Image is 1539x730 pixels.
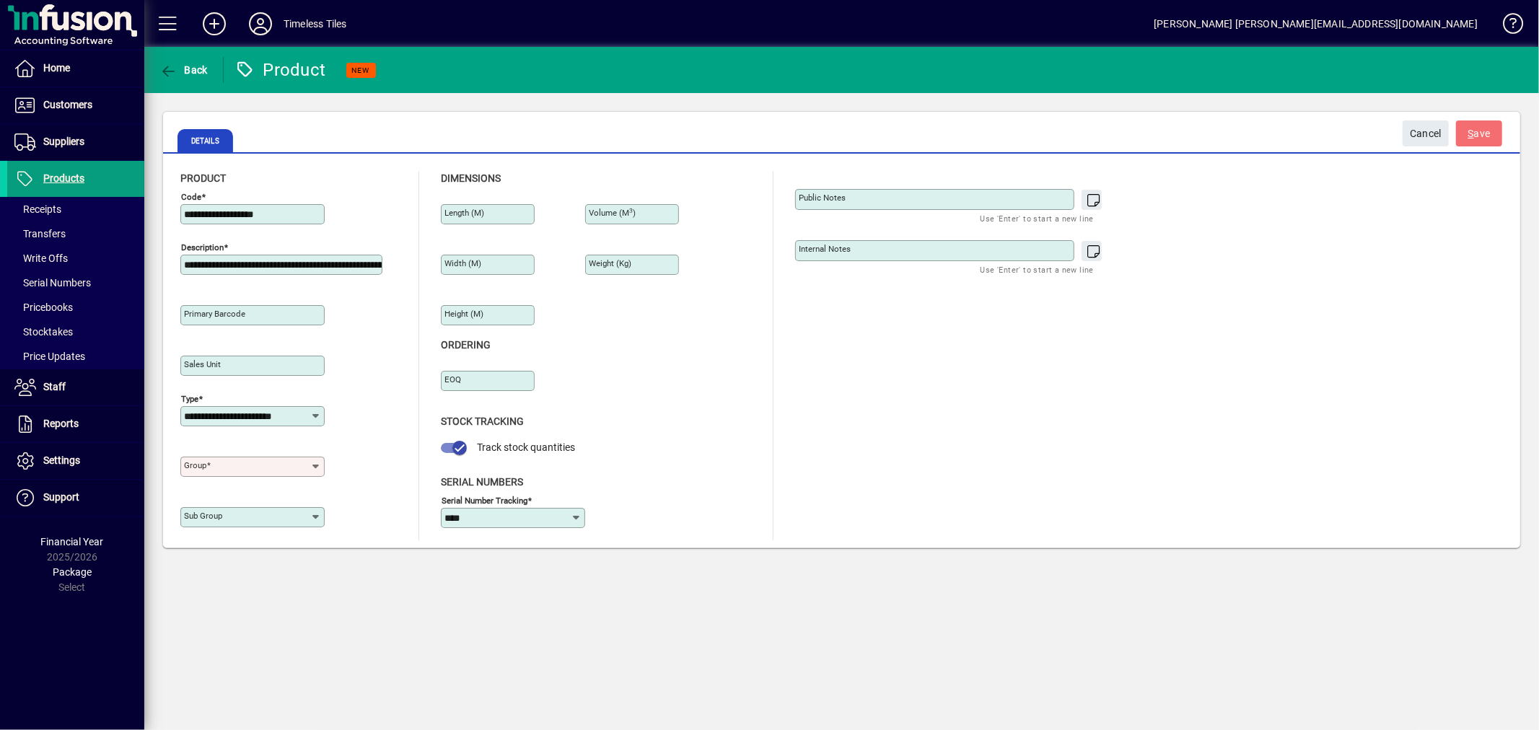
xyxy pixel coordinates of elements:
span: Transfers [14,228,66,239]
span: Home [43,62,70,74]
span: Products [43,172,84,184]
span: Customers [43,99,92,110]
mat-label: Group [184,460,206,470]
mat-label: Type [181,394,198,404]
sup: 3 [629,207,633,214]
mat-label: Height (m) [444,309,483,319]
span: Staff [43,381,66,392]
a: Write Offs [7,246,144,271]
span: Details [177,129,233,152]
span: Serial Numbers [14,277,91,289]
mat-label: Width (m) [444,258,481,268]
span: Reports [43,418,79,429]
span: Write Offs [14,252,68,264]
button: Add [191,11,237,37]
a: Reports [7,406,144,442]
span: Settings [43,454,80,466]
mat-label: Code [181,192,201,202]
div: Timeless Tiles [284,12,346,35]
mat-label: Public Notes [799,193,846,203]
mat-label: Volume (m ) [589,208,636,218]
a: Price Updates [7,344,144,369]
a: Knowledge Base [1492,3,1521,50]
span: Ordering [441,339,491,351]
mat-label: Serial Number tracking [442,495,527,505]
span: Pricebooks [14,302,73,313]
mat-label: Sales unit [184,359,221,369]
span: S [1468,128,1474,139]
span: Dimensions [441,172,501,184]
a: Settings [7,443,144,479]
mat-label: Sub group [184,511,222,521]
span: Package [53,566,92,578]
button: Save [1456,120,1502,146]
app-page-header-button: Back [144,57,224,83]
span: ave [1468,122,1491,146]
span: Financial Year [41,536,104,547]
button: Cancel [1403,120,1449,146]
span: Suppliers [43,136,84,147]
a: Transfers [7,221,144,246]
mat-label: Internal Notes [799,244,851,254]
span: Track stock quantities [477,441,575,453]
a: Support [7,480,144,516]
a: Customers [7,87,144,123]
span: Product [180,172,226,184]
mat-label: Primary barcode [184,309,245,319]
div: [PERSON_NAME] [PERSON_NAME][EMAIL_ADDRESS][DOMAIN_NAME] [1154,12,1478,35]
span: Price Updates [14,351,85,362]
a: Staff [7,369,144,405]
span: Serial Numbers [441,476,523,488]
span: Stock Tracking [441,415,524,427]
a: Serial Numbers [7,271,144,295]
span: Cancel [1410,122,1442,146]
a: Stocktakes [7,320,144,344]
mat-label: Description [181,242,224,252]
span: Receipts [14,203,61,215]
mat-label: Weight (Kg) [589,258,631,268]
span: Back [159,64,208,76]
a: Receipts [7,197,144,221]
button: Profile [237,11,284,37]
mat-label: Length (m) [444,208,484,218]
mat-hint: Use 'Enter' to start a new line [981,210,1094,227]
mat-label: EOQ [444,374,461,384]
span: Stocktakes [14,326,73,338]
mat-hint: Use 'Enter' to start a new line [981,261,1094,278]
a: Pricebooks [7,295,144,320]
button: Back [156,57,211,83]
span: Support [43,491,79,503]
span: NEW [352,66,370,75]
a: Home [7,50,144,87]
div: Product [234,58,326,82]
a: Suppliers [7,124,144,160]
